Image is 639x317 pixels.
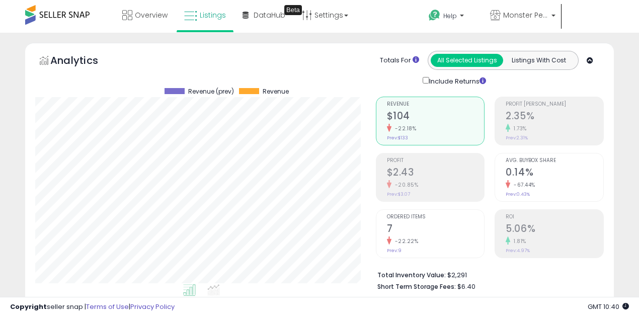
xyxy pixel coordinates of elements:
[506,191,530,197] small: Prev: 0.43%
[391,181,419,189] small: -20.85%
[10,302,175,312] div: seller snap | |
[377,271,446,279] b: Total Inventory Value:
[387,191,410,197] small: Prev: $3.07
[391,237,419,245] small: -22.22%
[284,5,302,15] div: Tooltip anchor
[200,10,226,20] span: Listings
[86,302,129,311] a: Terms of Use
[387,110,485,124] h2: $104
[391,125,417,132] small: -22.18%
[510,237,526,245] small: 1.81%
[506,214,603,220] span: ROI
[510,125,527,132] small: 1.73%
[428,9,441,22] i: Get Help
[506,102,603,107] span: Profit [PERSON_NAME]
[503,10,548,20] span: Monster Pets
[387,248,402,254] small: Prev: 9
[387,158,485,164] span: Profit
[387,223,485,236] h2: 7
[506,158,603,164] span: Avg. Buybox Share
[431,54,503,67] button: All Selected Listings
[503,54,575,67] button: Listings With Cost
[10,302,47,311] strong: Copyright
[421,2,481,33] a: Help
[387,102,485,107] span: Revenue
[380,56,419,65] div: Totals For
[415,75,498,87] div: Include Returns
[50,53,118,70] h5: Analytics
[510,181,535,189] small: -67.44%
[443,12,457,20] span: Help
[506,135,528,141] small: Prev: 2.31%
[387,214,485,220] span: Ordered Items
[506,167,603,180] h2: 0.14%
[135,10,168,20] span: Overview
[506,248,530,254] small: Prev: 4.97%
[188,88,234,95] span: Revenue (prev)
[377,282,456,291] b: Short Term Storage Fees:
[506,110,603,124] h2: 2.35%
[387,135,408,141] small: Prev: $133
[263,88,289,95] span: Revenue
[588,302,629,311] span: 2025-09-17 10:40 GMT
[457,282,475,291] span: $6.40
[130,302,175,311] a: Privacy Policy
[254,10,285,20] span: DataHub
[506,223,603,236] h2: 5.06%
[387,167,485,180] h2: $2.43
[377,268,596,280] li: $2,291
